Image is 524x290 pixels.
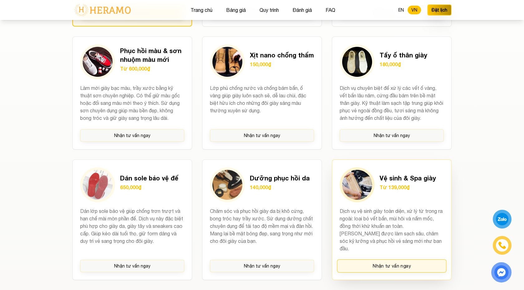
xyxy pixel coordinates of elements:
[258,6,281,14] button: Quy trình
[83,47,113,77] img: Phục hồi màu & sơn nhuộm màu mới
[224,6,248,14] button: Bảng giá
[210,84,314,122] p: Lớp phủ chống nước và chống bám bẩn, ố vàng giúp giày luôn sạch sẽ, dễ lau chùi, đặc biệt hữu ích...
[380,51,427,59] h3: Tẩy ố thân giày
[291,6,314,14] button: Đánh giá
[80,260,184,272] button: Nhận tư vấn ngay
[380,61,427,68] p: 180,000₫
[80,207,184,252] p: Dán lớp sole bảo vệ giúp chống trơn trượt và hạn chế mài mòn phần đế. Dịch vụ này đặc biệt phù hợ...
[250,61,314,68] p: 150,000₫
[340,207,444,252] p: Dịch vụ vệ sinh giày toàn diện, xử lý từ trong ra ngoài: loại bỏ vết bẩn, mùi hôi và nấm mốc, đồn...
[120,46,184,64] h3: Phục hồi màu & sơn nhuộm màu mới
[395,6,408,14] button: EN
[80,129,184,142] button: Nhận tư vấn ngay
[83,170,113,200] img: Dán sole bảo vệ đế
[250,174,310,182] h3: Dưỡng phục hồi da
[342,170,372,200] img: Vệ sinh & Spa giày
[337,259,447,273] button: Nhận tư vấn ngay
[340,84,444,122] p: Dịch vụ chuyên biệt để xử lý các vết ố vàng, vết bẩn lâu năm, cứng đầu bám trên bề mặt thân giày....
[250,184,310,191] p: 140,000₫
[189,6,214,14] button: Trang chủ
[212,47,242,77] img: Xịt nano chống thấm
[72,3,133,17] img: logo-with-text.png
[120,65,184,72] p: Từ 600,000₫
[380,174,436,182] h3: Vệ sinh & Spa giày
[212,170,242,200] img: Dưỡng phục hồi da
[80,84,184,122] p: Làm mới giày bạc màu, trầy xước bằng kỹ thuật sơn chuyên nghiệp. Có thể giữ màu gốc hoặc đổi sang...
[120,174,178,182] h3: Dán sole bảo vệ đế
[342,47,372,77] img: Tẩy ố thân giày
[210,207,314,252] p: Chăm sóc và phục hồi giày da bị khô cứng, bong tróc hay trầy xước. Sử dụng dưỡng chất chuyên dụng...
[340,129,444,142] button: Nhận tư vấn ngay
[494,237,511,254] a: phone-icon
[210,129,314,142] button: Nhận tư vấn ngay
[324,6,337,14] button: FAQ
[380,184,436,191] p: Từ 139,000₫
[427,4,452,16] button: Đặt lịch
[120,184,178,191] p: 650,000₫
[210,260,314,272] button: Nhận tư vấn ngay
[250,51,314,59] h3: Xịt nano chống thấm
[408,6,421,14] button: VN
[499,242,506,249] img: phone-icon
